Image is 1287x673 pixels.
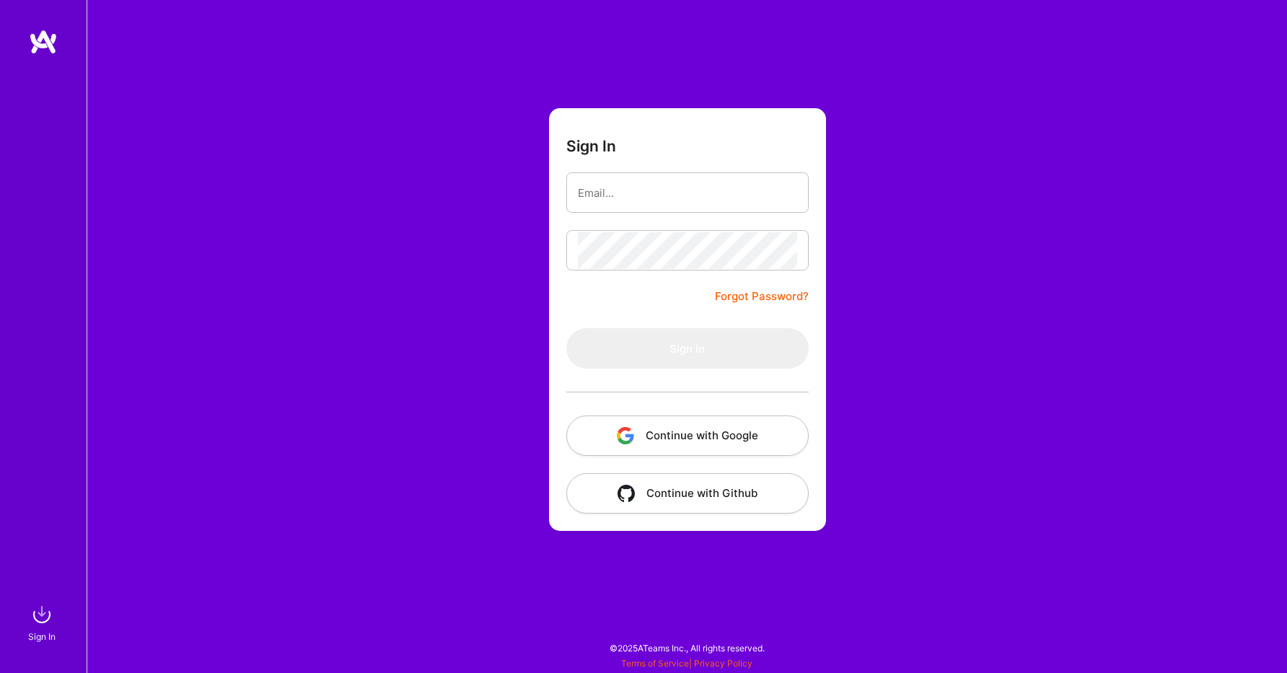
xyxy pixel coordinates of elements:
[566,473,809,514] button: Continue with Github
[27,600,56,629] img: sign in
[566,137,616,155] h3: Sign In
[618,485,635,502] img: icon
[30,600,56,644] a: sign inSign In
[621,658,689,669] a: Terms of Service
[28,629,56,644] div: Sign In
[715,288,809,305] a: Forgot Password?
[566,328,809,369] button: Sign In
[694,658,752,669] a: Privacy Policy
[29,29,58,55] img: logo
[566,415,809,456] button: Continue with Google
[617,427,634,444] img: icon
[621,658,752,669] span: |
[87,630,1287,666] div: © 2025 ATeams Inc., All rights reserved.
[578,175,797,211] input: Email...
